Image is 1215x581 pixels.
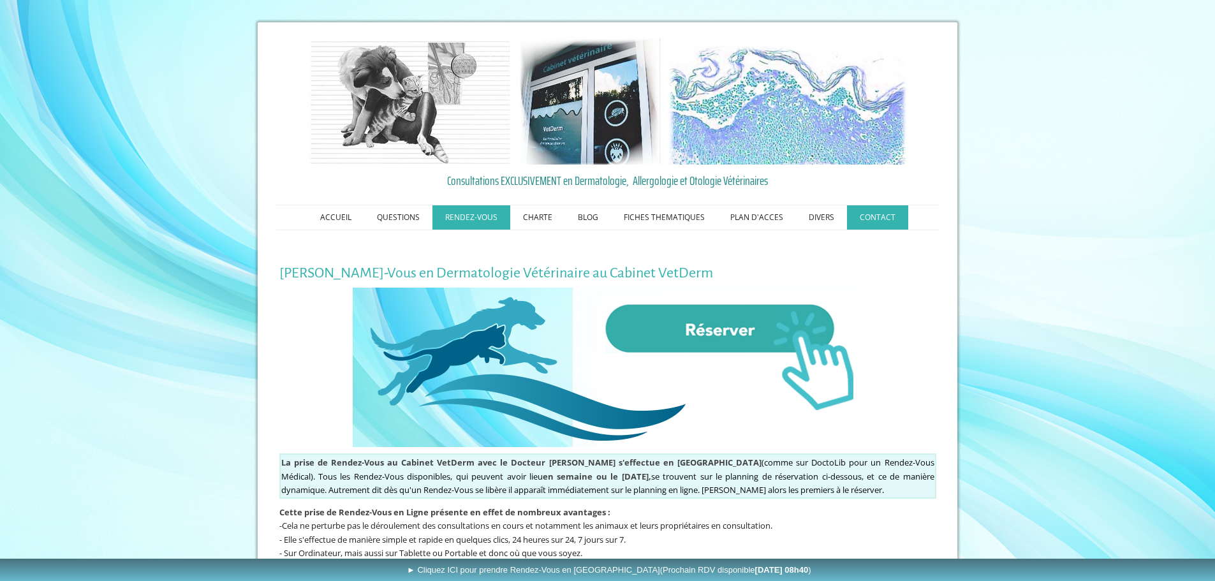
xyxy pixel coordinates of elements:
[279,547,582,559] span: - Sur Ordinateur, mais aussi sur Tablette ou Portable et donc où que vous soyez.
[543,471,651,482] span: en semaine ou le [DATE],
[281,457,934,482] span: sur DoctoLib pour un Rendez-Vous Médical). Tous les Rendez-Vous disponibles, qui peuvent avoir lieu
[279,171,936,190] a: Consultations EXCLUSIVEMENT en Dermatologie, Allergologie et Otologie Vétérinaires
[279,506,610,518] span: Cette p
[432,205,510,230] a: RENDEZ-VOUS
[364,205,432,230] a: QUESTIONS
[718,205,796,230] a: PLAN D'ACCES
[279,265,936,281] h1: [PERSON_NAME]-Vous en Dermatologie Vétérinaire au Cabinet VetDerm
[407,565,811,575] span: ► Cliquez ICI pour prendre Rendez-Vous en [GEOGRAPHIC_DATA]
[279,534,626,545] span: - Elle s'effectue de manière simple et rapide en quelques clics, 24 heures sur 24, 7 jours sur 7.
[282,520,772,531] span: Cela ne perturbe pas le déroulement des consultations en cours et notamment les animaux et leurs ...
[847,205,908,230] a: CONTACT
[281,457,793,468] span: (comme
[611,205,718,230] a: FICHES THEMATIQUES
[309,506,610,518] span: rise de Rendez-Vous en Ligne présente en effet de nombreux avantages :
[565,205,611,230] a: BLOG
[353,288,863,447] img: Rendez-Vous en Ligne au Cabinet VetDerm
[796,205,847,230] a: DIVERS
[755,565,809,575] b: [DATE] 08h40
[279,520,282,531] span: -
[281,457,762,468] strong: La prise de Rendez-Vous au Cabinet VetDerm avec le Docteur [PERSON_NAME] s'effectue en [GEOGRAPHI...
[307,205,364,230] a: ACCUEIL
[510,205,565,230] a: CHARTE
[660,565,811,575] span: (Prochain RDV disponible )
